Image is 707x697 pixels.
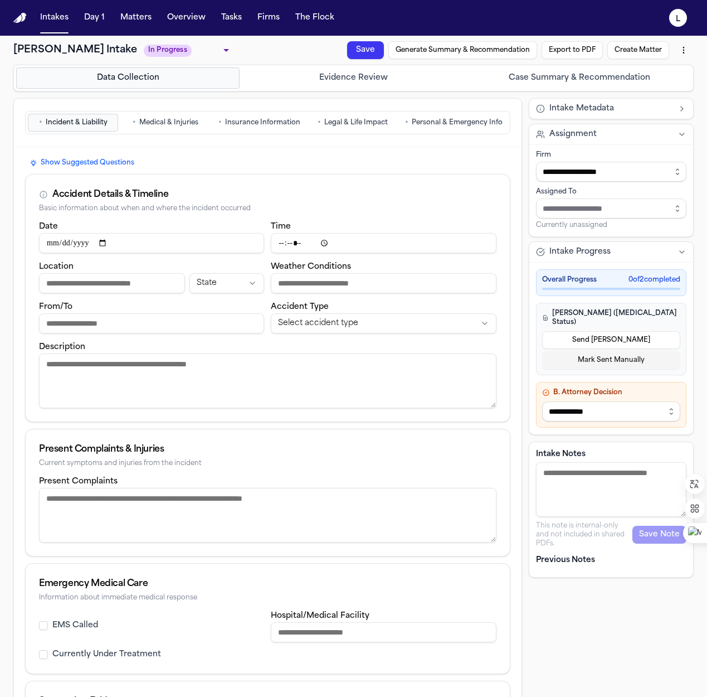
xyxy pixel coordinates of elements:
button: Go to Case Summary & Recommendation step [467,67,691,89]
label: Date [39,222,58,231]
textarea: Incident description [39,354,496,408]
label: Accident Type [271,303,329,311]
span: Assignment [549,129,597,140]
h4: [PERSON_NAME] ([MEDICAL_DATA] Status) [542,309,680,327]
a: Home [13,13,27,23]
p: Previous Notes [536,555,686,566]
button: Mark Sent Manually [542,351,680,369]
button: Send [PERSON_NAME] [542,331,680,349]
span: Legal & Life Impact [324,118,388,127]
label: EMS Called [52,620,98,631]
input: Incident time [271,233,496,253]
textarea: Intake notes [536,462,686,517]
h4: B. Attorney Decision [542,388,680,397]
label: From/To [39,303,72,311]
button: The Flock [291,8,339,28]
img: Finch Logo [13,13,27,23]
span: Insurance Information [225,118,300,127]
span: Overall Progress [542,275,597,284]
span: Personal & Emergency Info [412,118,503,127]
button: Intake Metadata [529,99,693,119]
nav: Intake steps [16,67,691,89]
label: Time [271,222,291,231]
input: Incident date [39,233,264,253]
div: Current symptoms and injuries from the incident [39,459,496,468]
label: Hospital/Medical Facility [271,612,369,620]
div: Emergency Medical Care [39,577,496,590]
label: Description [39,343,85,351]
button: Generate Summary & Recommendation [388,41,537,59]
span: • [218,117,222,128]
div: Information about immediate medical response [39,594,496,602]
input: From/To destination [39,313,264,333]
span: • [133,117,136,128]
div: Accident Details & Timeline [52,188,168,201]
input: Incident location [39,273,185,293]
div: Basic information about when and where the incident occurred [39,205,496,213]
button: Export to PDF [542,41,603,59]
span: Currently unassigned [536,221,607,230]
label: Currently Under Treatment [52,649,161,660]
input: Select firm [536,162,686,182]
button: Matters [116,8,156,28]
button: Go to Data Collection step [16,67,240,89]
span: Intake Metadata [549,103,614,114]
span: Incident & Liability [46,118,108,127]
label: Location [39,263,74,271]
span: • [39,117,42,128]
label: Weather Conditions [271,263,351,271]
h1: [PERSON_NAME] Intake [13,42,137,58]
span: In Progress [144,45,192,57]
span: Medical & Injuries [139,118,198,127]
button: Overview [163,8,210,28]
button: Day 1 [80,8,109,28]
button: Create Matter [607,41,669,59]
span: • [405,117,408,128]
label: Present Complaints [39,477,118,486]
input: Hospital or medical facility [271,622,496,642]
button: Assignment [529,124,693,144]
button: Intake Progress [529,242,693,262]
button: Go to Evidence Review step [242,67,465,89]
label: Intake Notes [536,449,686,460]
button: More actions [674,40,694,60]
button: Go to Medical & Injuries [120,114,211,132]
span: • [318,117,321,128]
div: Update intake status [144,42,233,58]
span: 0 of 2 completed [628,275,680,284]
div: Firm [536,151,686,159]
button: Go to Personal & Emergency Info [400,114,508,132]
button: Show Suggested Questions [25,156,139,170]
button: Go to Insurance Information [213,114,305,132]
input: Assign to staff member [536,199,686,219]
div: Assigned To [536,187,686,196]
input: Weather conditions [271,273,496,293]
p: This note is internal-only and not included in shared PDFs. [536,521,632,548]
div: Present Complaints & Injuries [39,443,496,456]
button: Incident state [189,273,265,293]
button: Save [347,41,384,59]
textarea: Present complaints [39,488,496,543]
button: Go to Legal & Life Impact [308,114,398,132]
span: Intake Progress [549,246,611,258]
button: Go to Incident & Liability [28,114,118,132]
button: Firms [253,8,284,28]
button: Intakes [36,8,73,28]
button: Tasks [217,8,246,28]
